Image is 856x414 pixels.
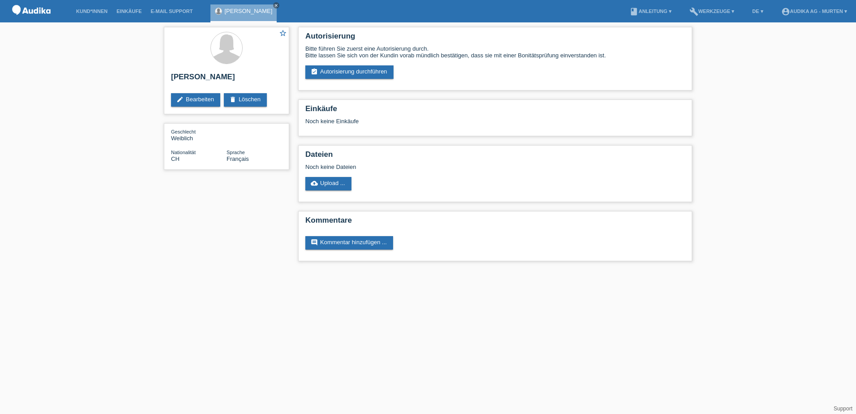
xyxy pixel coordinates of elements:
a: Einkäufe [112,9,146,14]
a: POS — MF Group [9,17,54,24]
i: delete [229,96,236,103]
a: close [273,2,279,9]
i: account_circle [781,7,790,16]
a: cloud_uploadUpload ... [305,177,351,190]
a: assignment_turned_inAutorisierung durchführen [305,65,394,79]
a: buildWerkzeuge ▾ [685,9,739,14]
a: E-Mail Support [146,9,197,14]
span: Français [227,155,249,162]
div: Weiblich [171,128,227,142]
h2: Kommentare [305,216,685,229]
a: bookAnleitung ▾ [625,9,676,14]
span: Schweiz [171,155,180,162]
i: edit [176,96,184,103]
div: Noch keine Einkäufe [305,118,685,131]
h2: [PERSON_NAME] [171,73,282,86]
h2: Autorisierung [305,32,685,45]
div: Bitte führen Sie zuerst eine Autorisierung durch. Bitte lassen Sie sich von der Kundin vorab münd... [305,45,685,59]
a: account_circleAudika AG - Murten ▾ [777,9,852,14]
i: comment [311,239,318,246]
span: Sprache [227,150,245,155]
a: DE ▾ [748,9,767,14]
i: book [629,7,638,16]
i: close [274,3,278,8]
span: Nationalität [171,150,196,155]
span: Geschlecht [171,129,196,134]
i: build [689,7,698,16]
a: editBearbeiten [171,93,220,107]
div: Noch keine Dateien [305,164,579,170]
a: [PERSON_NAME] [224,8,272,14]
a: Support [834,405,852,412]
a: commentKommentar hinzufügen ... [305,236,393,250]
a: deleteLöschen [224,93,267,107]
i: star_border [279,29,287,37]
a: Kund*innen [72,9,112,14]
a: star_border [279,29,287,39]
i: cloud_upload [311,180,318,187]
i: assignment_turned_in [311,68,318,75]
h2: Dateien [305,150,685,164]
h2: Einkäufe [305,104,685,118]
